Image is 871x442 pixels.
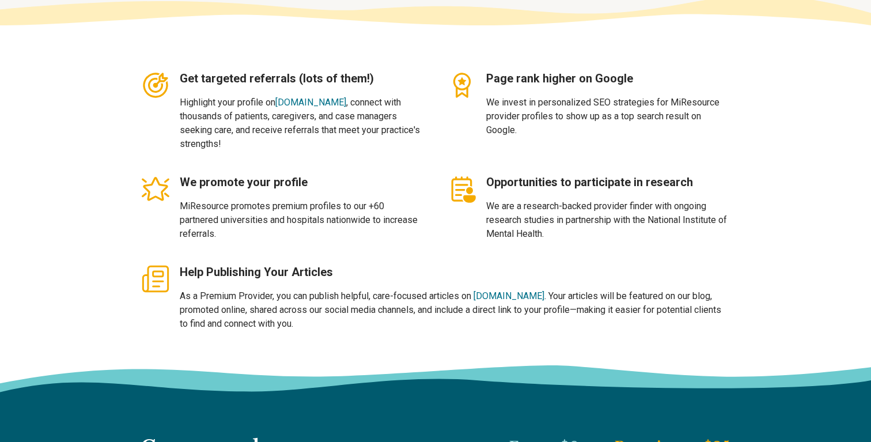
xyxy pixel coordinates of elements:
[180,264,730,280] h3: Help Publishing Your Articles
[486,96,730,137] p: We invest in personalized SEO strategies for MiResource provider profiles to show up as a top sea...
[486,70,730,86] h3: Page rank higher on Google
[180,199,424,241] p: MiResource promotes premium profiles to our +60 partnered universities and hospitals nationwide t...
[180,289,730,331] p: As a Premium Provider, you can publish helpful, care-focused articles on . Your articles will be ...
[180,174,424,190] h3: We promote your profile
[486,174,730,190] h3: Opportunities to participate in research
[474,290,544,301] a: [DOMAIN_NAME]
[486,199,730,241] p: We are a research-backed provider finder with ongoing research studies in partnership with the Na...
[180,96,424,151] p: Highlight your profile on , connect with thousands of patients, caregivers, and case managers see...
[180,70,424,86] h3: Get targeted referrals (lots of them!)
[275,97,346,108] a: [DOMAIN_NAME]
